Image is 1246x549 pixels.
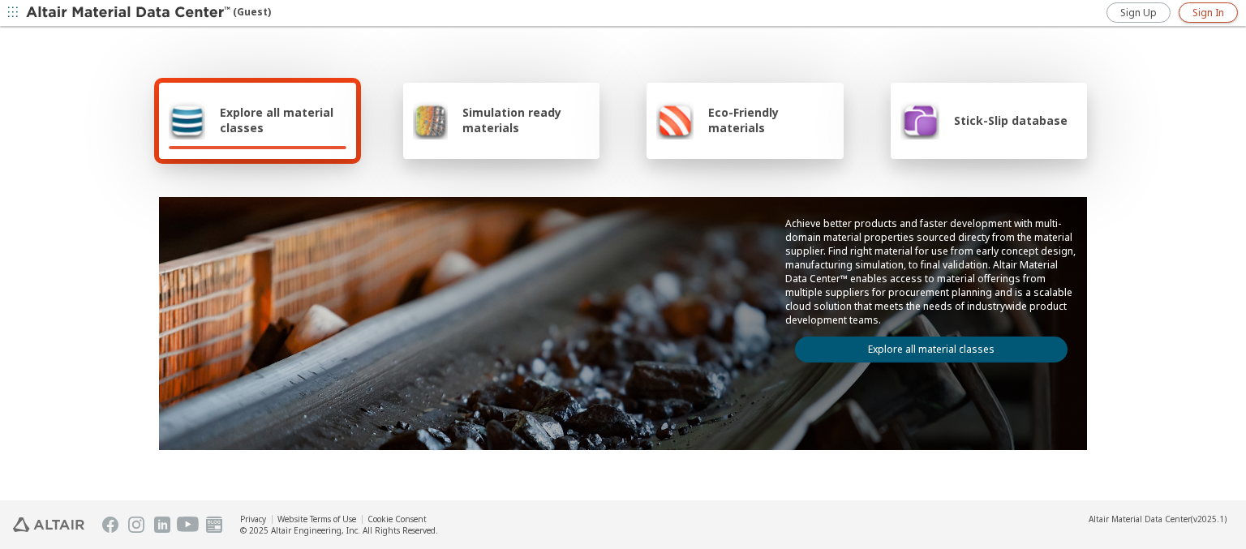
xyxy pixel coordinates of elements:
span: Altair Material Data Center [1089,513,1191,525]
a: Website Terms of Use [277,513,356,525]
span: Explore all material classes [220,105,346,135]
span: Simulation ready materials [462,105,590,135]
a: Sign Up [1106,2,1171,23]
span: Sign In [1192,6,1224,19]
img: Eco-Friendly materials [656,101,694,139]
div: (v2025.1) [1089,513,1227,525]
img: Stick-Slip database [900,101,939,139]
div: (Guest) [26,5,271,21]
span: Eco-Friendly materials [708,105,833,135]
img: Simulation ready materials [413,101,448,139]
a: Cookie Consent [367,513,427,525]
span: Sign Up [1120,6,1157,19]
img: Altair Material Data Center [26,5,233,21]
a: Explore all material classes [795,337,1068,362]
img: Explore all material classes [169,101,205,139]
p: Achieve better products and faster development with multi-domain material properties sourced dire... [785,217,1077,327]
span: Stick-Slip database [954,113,1068,128]
div: © 2025 Altair Engineering, Inc. All Rights Reserved. [240,525,438,536]
img: Altair Engineering [13,517,84,532]
a: Privacy [240,513,266,525]
a: Sign In [1179,2,1238,23]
